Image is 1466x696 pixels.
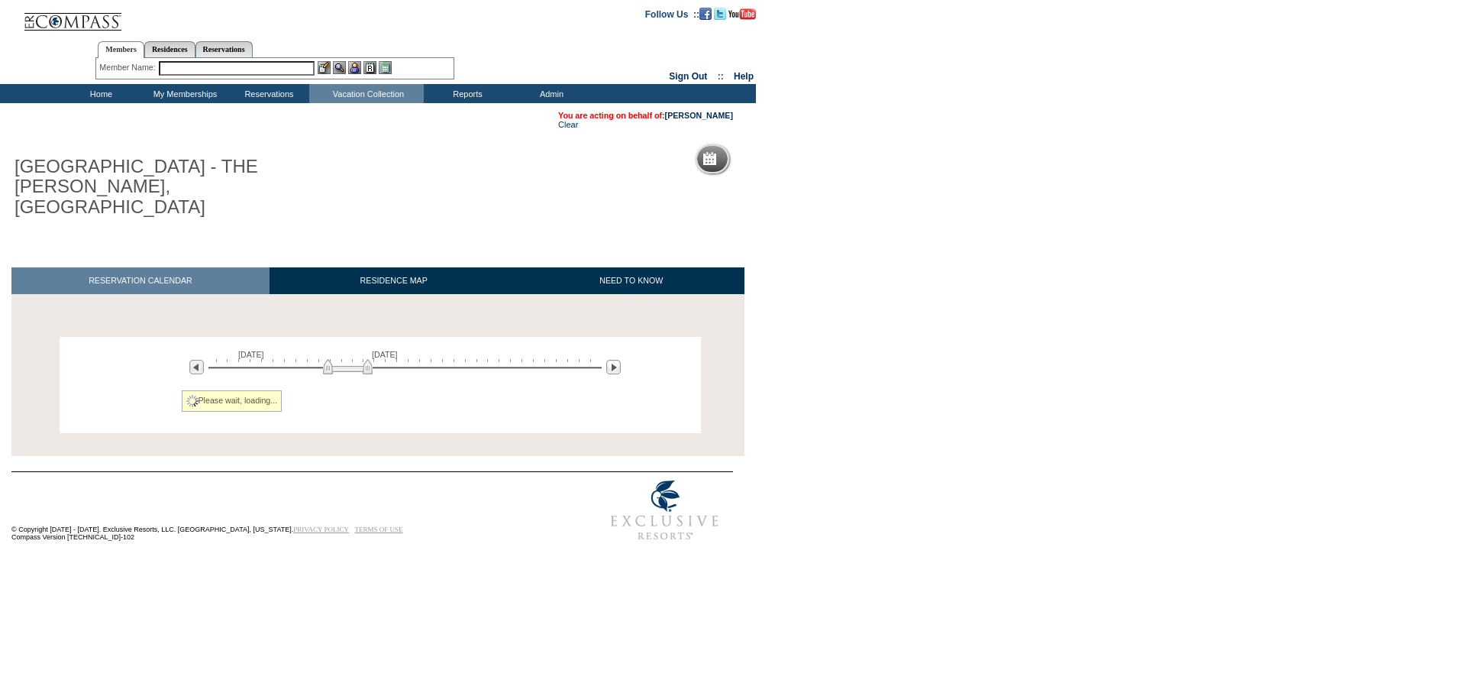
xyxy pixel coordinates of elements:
a: NEED TO KNOW [518,267,744,294]
img: Follow us on Twitter [714,8,726,20]
td: Admin [508,84,592,103]
img: b_calculator.gif [379,61,392,74]
td: My Memberships [141,84,225,103]
span: :: [718,71,724,82]
img: b_edit.gif [318,61,331,74]
a: Help [734,71,754,82]
span: [DATE] [238,350,264,359]
a: TERMS OF USE [355,526,403,533]
h5: Reservation Calendar [722,154,839,164]
td: Vacation Collection [309,84,424,103]
td: Reservations [225,84,309,103]
img: Next [606,360,621,374]
img: Subscribe to our YouTube Channel [728,8,756,20]
a: Follow us on Twitter [714,8,726,18]
a: Residences [144,41,195,57]
a: Become our fan on Facebook [699,8,712,18]
div: Member Name: [99,61,158,74]
img: Exclusive Resorts [596,472,733,549]
img: Reservations [363,61,376,74]
img: Impersonate [348,61,361,74]
a: Reservations [195,41,253,57]
a: Sign Out [669,71,707,82]
a: Subscribe to our YouTube Channel [728,8,756,18]
a: Members [98,41,144,58]
img: View [333,61,346,74]
td: Follow Us :: [645,8,699,20]
img: Previous [189,360,204,374]
img: Become our fan on Facebook [699,8,712,20]
a: RESERVATION CALENDAR [11,267,270,294]
td: Home [57,84,141,103]
div: Please wait, loading... [182,390,283,412]
td: Reports [424,84,508,103]
a: Clear [558,120,578,129]
h1: [GEOGRAPHIC_DATA] - THE [PERSON_NAME], [GEOGRAPHIC_DATA] [11,154,354,220]
td: © Copyright [DATE] - [DATE]. Exclusive Resorts, LLC. [GEOGRAPHIC_DATA], [US_STATE]. Compass Versi... [11,473,546,549]
a: PRIVACY POLICY [293,526,349,533]
span: You are acting on behalf of: [558,111,733,120]
a: RESIDENCE MAP [270,267,518,294]
img: spinner2.gif [186,395,199,407]
a: [PERSON_NAME] [665,111,733,120]
span: [DATE] [372,350,398,359]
